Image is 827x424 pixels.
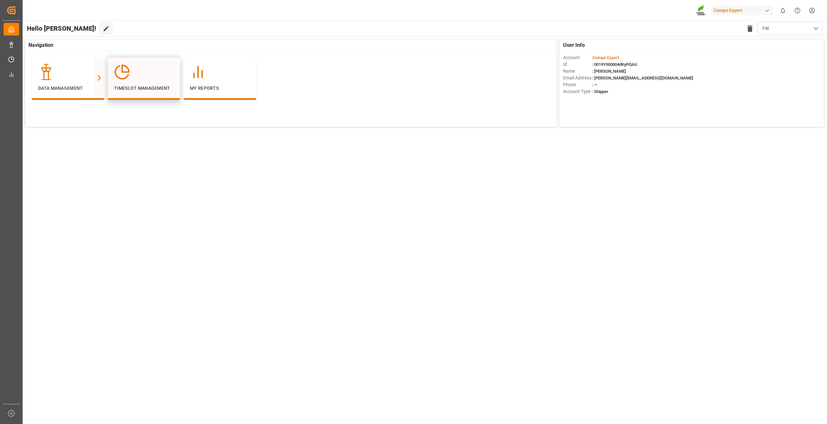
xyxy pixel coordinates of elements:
p: Data Management [38,85,98,92]
span: Email Address [563,75,592,81]
div: Compo Expert [711,6,773,15]
span: : [PERSON_NAME] [592,69,626,74]
p: My Reports [190,85,250,92]
span: Compo Expert [593,55,619,60]
span: FW [762,25,769,32]
button: show 0 new notifications [776,3,790,18]
button: open menu [758,22,822,35]
span: Id [563,61,592,68]
span: : — [592,82,597,87]
span: Navigation [28,41,53,49]
span: Account [563,54,592,61]
span: : 0019Y000004dKyPQAU [592,62,637,67]
span: User Info [563,41,585,49]
span: Hello [PERSON_NAME]! [27,22,96,35]
span: : [592,55,619,60]
button: Help Center [790,3,805,18]
span: : Shipper [592,89,608,94]
img: Screenshot%202023-09-29%20at%2010.02.21.png_1712312052.png [696,5,707,16]
span: : [PERSON_NAME][EMAIL_ADDRESS][DOMAIN_NAME] [592,76,693,80]
span: Account Type [563,88,592,95]
button: Compo Expert [711,4,776,16]
p: Timeslot Management [114,85,174,92]
span: Name [563,68,592,75]
span: Phone [563,81,592,88]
